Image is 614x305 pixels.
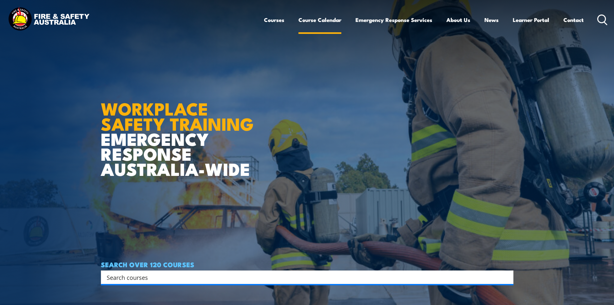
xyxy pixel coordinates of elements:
a: Course Calendar [298,11,341,28]
h4: SEARCH OVER 120 COURSES [101,261,513,268]
a: Courses [264,11,284,28]
input: Search input [107,272,499,282]
a: Contact [563,11,584,28]
a: News [484,11,499,28]
button: Search magnifier button [502,273,511,282]
form: Search form [108,273,501,282]
a: About Us [446,11,470,28]
a: Learner Portal [513,11,549,28]
strong: WORKPLACE SAFETY TRAINING [101,95,254,137]
h1: EMERGENCY RESPONSE AUSTRALIA-WIDE [101,85,258,176]
a: Emergency Response Services [356,11,432,28]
